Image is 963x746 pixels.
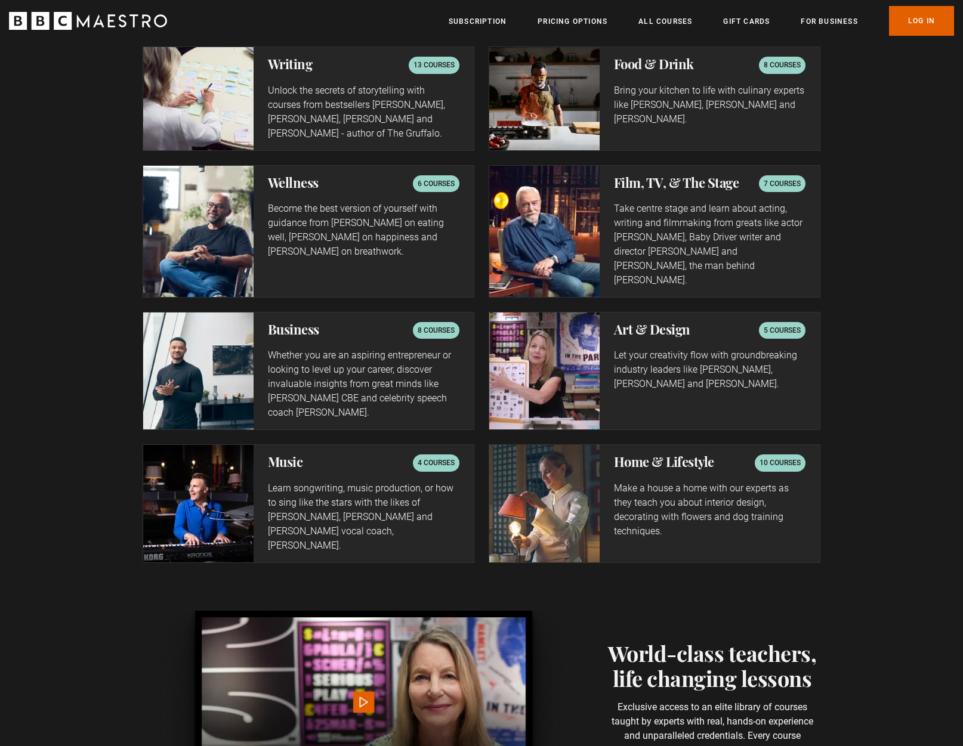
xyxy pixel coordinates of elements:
p: 4 courses [418,457,455,469]
h2: Food & Drink [614,57,694,71]
a: Gift Cards [723,16,770,27]
p: 8 courses [418,324,455,336]
h2: Music [268,454,303,469]
h2: Wellness [268,175,319,190]
p: Whether you are an aspiring entrepreneur or looking to level up your career, discover invaluable ... [268,348,459,420]
p: 5 courses [764,324,801,336]
h2: World-class teachers, life changing lessons [604,640,820,691]
p: Become the best version of yourself with guidance from [PERSON_NAME] on eating well, [PERSON_NAME... [268,202,459,259]
p: Unlock the secrets of storytelling with courses from bestsellers [PERSON_NAME], [PERSON_NAME], [P... [268,83,459,141]
p: Bring your kitchen to life with culinary experts like [PERSON_NAME], [PERSON_NAME] and [PERSON_NA... [614,83,805,126]
h2: Art & Design [614,322,690,336]
h2: Film, TV, & The Stage [614,175,739,190]
a: Pricing Options [538,16,607,27]
p: 6 courses [418,178,455,190]
p: 8 courses [764,59,801,71]
p: 7 courses [764,178,801,190]
a: For business [801,16,857,27]
nav: Primary [449,6,954,36]
p: Learn songwriting, music production, or how to sing like the stars with the likes of [PERSON_NAME... [268,481,459,553]
p: Let your creativity flow with groundbreaking industry leaders like [PERSON_NAME], [PERSON_NAME] a... [614,348,805,391]
p: Make a house a home with our experts as they teach you about interior design, decorating with flo... [614,481,805,538]
p: 13 courses [413,59,455,71]
a: Log In [889,6,954,36]
h2: Writing [268,57,313,71]
p: 10 courses [760,457,801,469]
h2: Home & Lifestyle [614,454,714,469]
svg: BBC Maestro [9,12,167,30]
h2: Business [268,322,319,336]
a: All Courses [638,16,692,27]
a: Subscription [449,16,507,27]
p: Take centre stage and learn about acting, writing and filmmaking from greats like actor [PERSON_N... [614,202,805,287]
